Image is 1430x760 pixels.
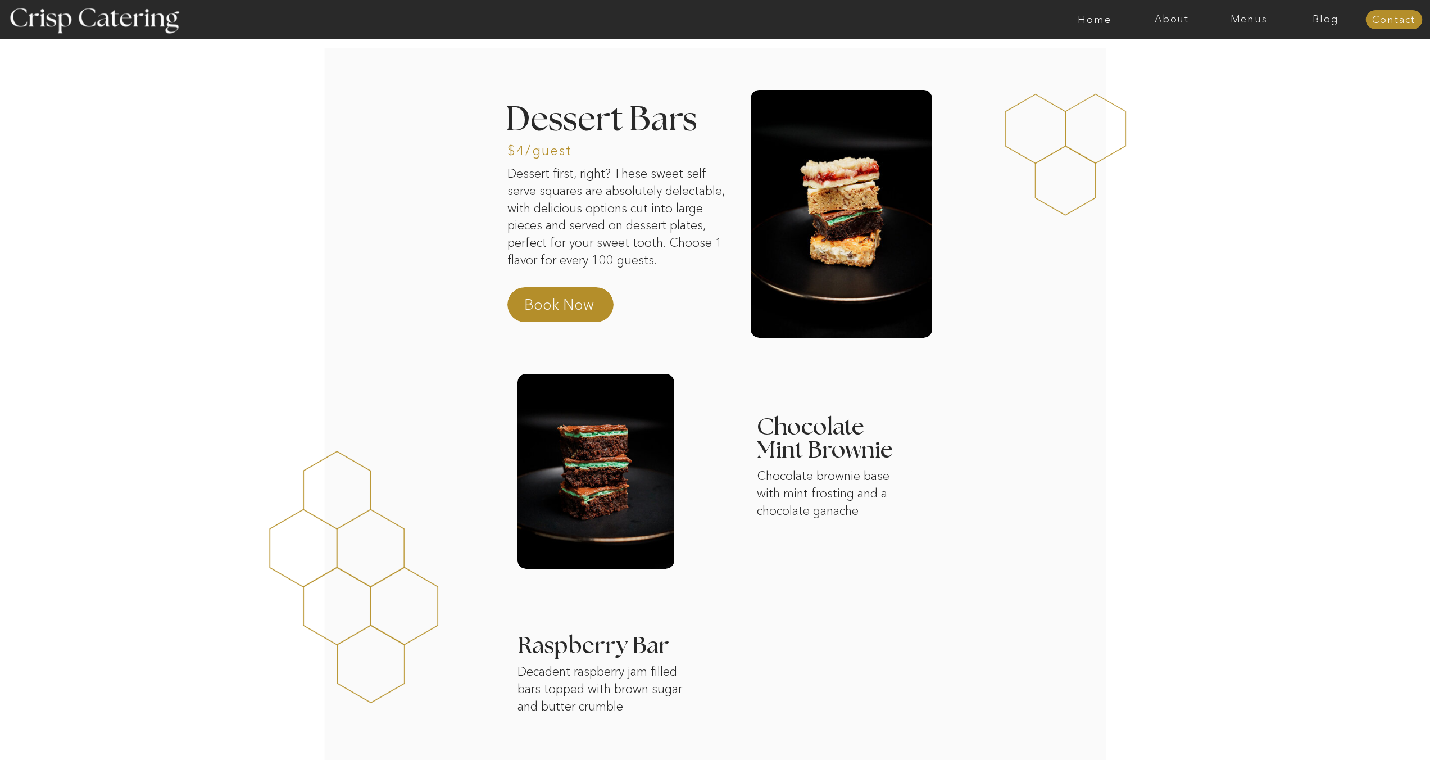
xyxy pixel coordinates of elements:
[1056,14,1133,25] a: Home
[1239,583,1430,718] iframe: podium webchat widget prompt
[507,144,571,155] h3: $4/guest
[507,165,729,279] p: Dessert first, right? These sweet self serve squares are absolutely delectable, with delicious op...
[1318,704,1430,760] iframe: podium webchat widget bubble
[506,103,721,133] h2: Dessert Bars
[1365,15,1422,26] a: Contact
[1287,14,1364,25] a: Blog
[1210,14,1287,25] a: Menus
[517,663,683,717] p: Decadent raspberry jam filled bars topped with brown sugar and butter crumble
[524,295,623,322] a: Book Now
[757,416,904,469] h3: Chocolate Mint Brownie
[757,468,913,521] p: Chocolate brownie base with mint frosting and a chocolate ganache
[517,635,876,659] h3: Raspberry Bar
[1133,14,1210,25] a: About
